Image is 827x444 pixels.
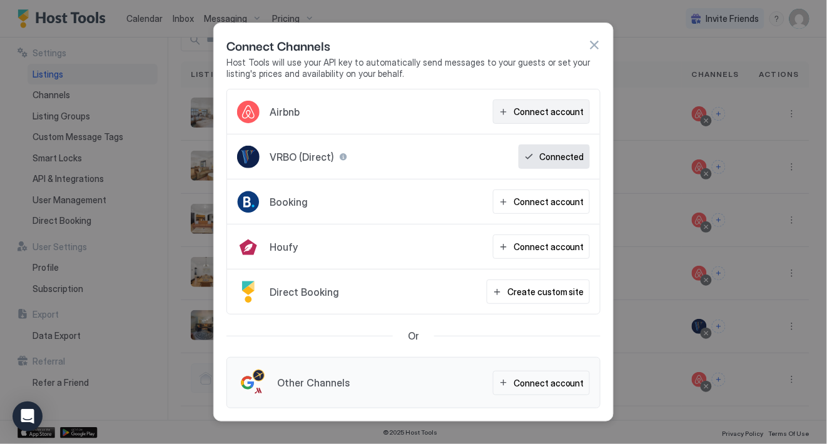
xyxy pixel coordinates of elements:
div: Connect account [514,240,584,253]
div: Connect account [514,376,584,390]
span: Houfy [270,241,298,253]
button: Connect account [493,235,590,259]
button: Connect account [493,99,590,124]
div: Connected [539,150,584,163]
button: Connect account [493,371,590,395]
button: Connect account [493,189,590,214]
span: Host Tools will use your API key to automatically send messages to your guests or set your listin... [226,57,601,79]
span: Other Channels [277,376,350,389]
div: Open Intercom Messenger [13,401,43,431]
div: Connect account [514,105,584,118]
span: Or [408,330,419,342]
span: Booking [270,196,308,208]
span: Airbnb [270,106,300,118]
span: Direct Booking [270,286,339,298]
div: Connect account [514,195,584,208]
span: Connect Channels [226,36,330,54]
button: Create custom site [487,280,590,304]
div: Create custom site [507,285,584,298]
span: VRBO (Direct) [270,151,334,163]
button: Connected [519,144,590,169]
